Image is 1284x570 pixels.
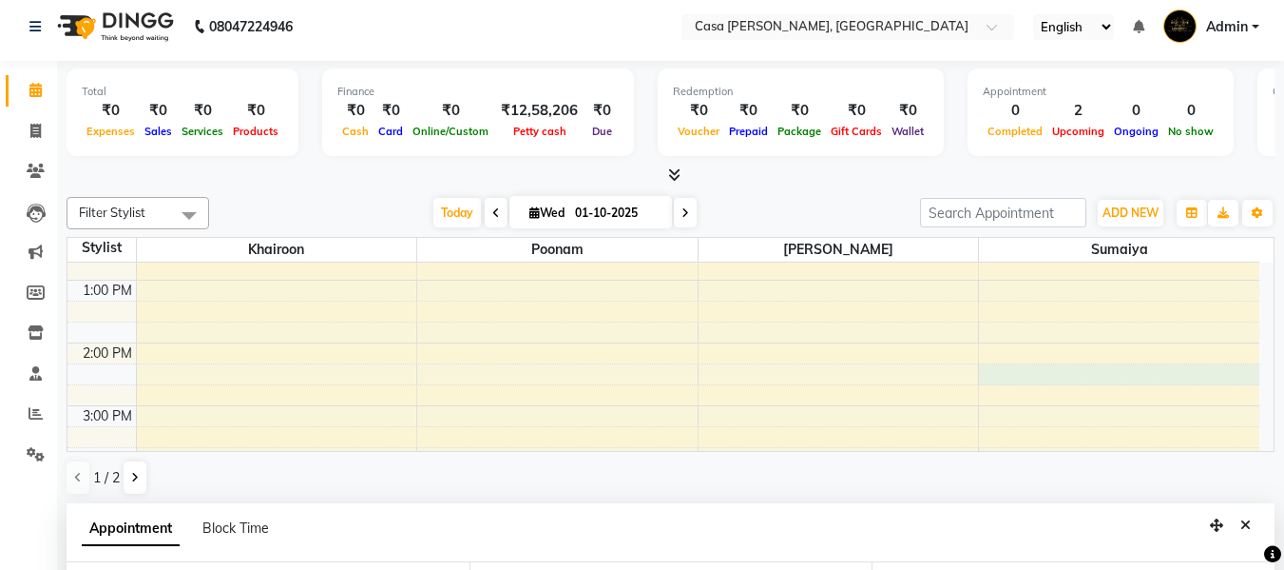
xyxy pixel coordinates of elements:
[337,100,374,122] div: ₹0
[374,125,408,138] span: Card
[673,125,724,138] span: Voucher
[82,84,283,100] div: Total
[1109,125,1163,138] span: Ongoing
[417,238,698,262] span: Poonam
[433,198,481,227] span: Today
[773,100,826,122] div: ₹0
[228,125,283,138] span: Products
[724,100,773,122] div: ₹0
[337,125,374,138] span: Cash
[887,100,929,122] div: ₹0
[337,84,619,100] div: Finance
[82,512,180,546] span: Appointment
[137,238,417,262] span: Khairoon
[1232,511,1259,541] button: Close
[408,125,493,138] span: Online/Custom
[67,238,136,258] div: Stylist
[140,125,177,138] span: Sales
[79,205,145,220] span: Filter Stylist
[587,125,617,138] span: Due
[93,468,120,488] span: 1 / 2
[826,125,887,138] span: Gift Cards
[177,100,228,122] div: ₹0
[493,100,585,122] div: ₹12,58,206
[699,238,979,262] span: [PERSON_NAME]
[724,125,773,138] span: Prepaid
[1047,100,1109,122] div: 2
[979,238,1259,262] span: Sumaiya
[983,125,1047,138] span: Completed
[920,198,1086,227] input: Search Appointment
[887,125,929,138] span: Wallet
[673,100,724,122] div: ₹0
[1163,125,1218,138] span: No show
[1047,125,1109,138] span: Upcoming
[1163,10,1197,43] img: Admin
[673,84,929,100] div: Redemption
[82,125,140,138] span: Expenses
[228,100,283,122] div: ₹0
[525,206,569,220] span: Wed
[585,100,619,122] div: ₹0
[983,84,1218,100] div: Appointment
[79,344,136,364] div: 2:00 PM
[1109,100,1163,122] div: 0
[82,100,140,122] div: ₹0
[1098,200,1163,226] button: ADD NEW
[1102,206,1159,220] span: ADD NEW
[508,125,571,138] span: Petty cash
[202,520,269,537] span: Block Time
[1206,17,1248,37] span: Admin
[408,100,493,122] div: ₹0
[983,100,1047,122] div: 0
[773,125,826,138] span: Package
[79,406,136,426] div: 3:00 PM
[140,100,177,122] div: ₹0
[79,281,136,301] div: 1:00 PM
[826,100,887,122] div: ₹0
[1163,100,1218,122] div: 0
[177,125,228,138] span: Services
[374,100,408,122] div: ₹0
[569,199,664,227] input: 2025-10-01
